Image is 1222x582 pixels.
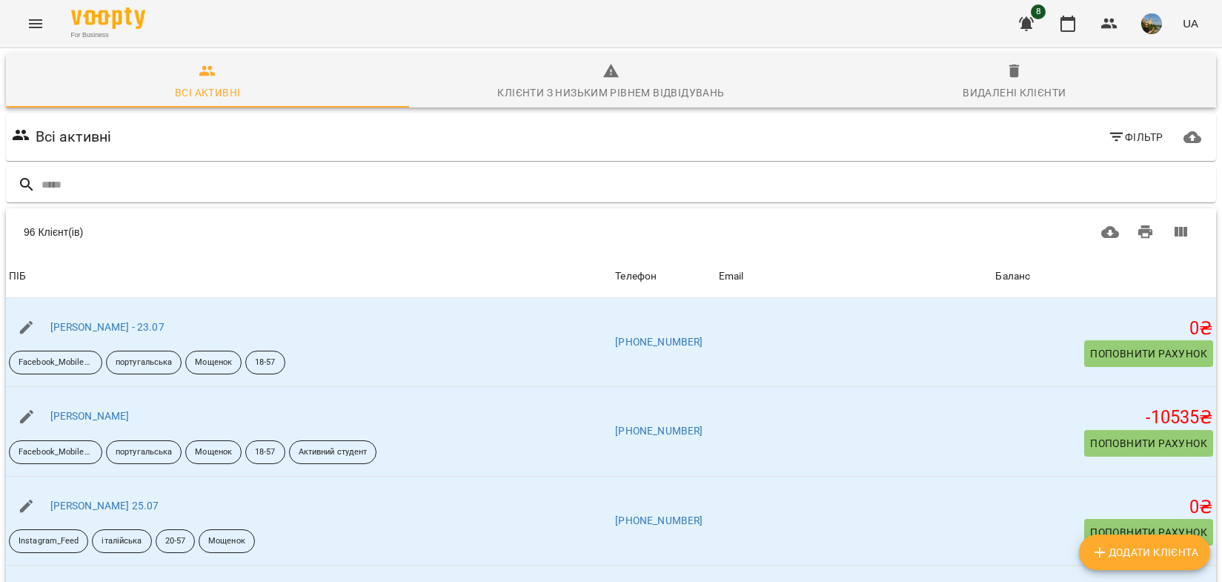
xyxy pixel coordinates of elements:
[245,440,285,464] div: 18-57
[208,535,245,548] p: Мощенок
[19,535,79,548] p: Instagram_Feed
[165,535,186,548] p: 20-57
[106,351,182,374] div: португальська
[185,351,242,374] div: Мощенок
[1108,128,1163,146] span: Фільтр
[1177,10,1204,37] button: UA
[185,440,242,464] div: Мощенок
[615,336,703,348] a: [PHONE_NUMBER]
[615,268,657,285] div: Телефон
[255,446,276,459] p: 18-57
[995,268,1030,285] div: Баланс
[995,406,1213,429] h5: -10535 ₴
[1128,214,1163,250] button: Друк
[71,7,145,29] img: Voopty Logo
[1163,214,1198,250] button: Вигляд колонок
[36,125,112,148] h6: Всі активні
[1092,214,1128,250] button: Завантажити CSV
[9,440,102,464] div: Facebook_Mobile_Reels
[299,446,368,459] p: Активний студент
[9,268,26,285] div: ПІБ
[1084,430,1213,457] button: Поповнити рахунок
[995,268,1030,285] div: Sort
[156,529,196,553] div: 20-57
[50,410,130,422] a: [PERSON_NAME]
[1031,4,1046,19] span: 8
[1090,523,1207,541] span: Поповнити рахунок
[199,529,255,553] div: Мощенок
[19,357,93,369] p: Facebook_Mobile_Reels
[116,446,172,459] p: португальська
[995,268,1213,285] span: Баланс
[1183,16,1198,31] span: UA
[995,496,1213,519] h5: 0 ₴
[963,84,1066,102] div: Видалені клієнти
[1141,13,1162,34] img: 6ddfb461bf3930363aa1894709f9e3a1.jpeg
[9,351,102,374] div: Facebook_Mobile_Reels
[1091,543,1198,561] span: Додати клієнта
[615,268,657,285] div: Sort
[1084,340,1213,367] button: Поповнити рахунок
[245,351,285,374] div: 18-57
[9,268,26,285] div: Sort
[1079,535,1210,570] button: Додати клієнта
[195,446,232,459] p: Мощенок
[1102,124,1169,151] button: Фільтр
[9,268,609,285] span: ПІБ
[615,268,712,285] span: Телефон
[71,30,145,40] span: For Business
[116,357,172,369] p: португальська
[719,268,744,285] div: Email
[1090,434,1207,452] span: Поповнити рахунок
[50,500,159,512] a: [PERSON_NAME] 25.07
[1090,345,1207,363] span: Поповнити рахунок
[102,535,142,548] p: італійська
[719,268,990,285] span: Email
[50,321,165,333] a: [PERSON_NAME] - 23.07
[255,357,276,369] p: 18-57
[195,357,232,369] p: Мощенок
[615,425,703,437] a: [PHONE_NUMBER]
[995,317,1213,340] h5: 0 ₴
[19,446,93,459] p: Facebook_Mobile_Reels
[106,440,182,464] div: португальська
[289,440,377,464] div: Активний студент
[497,84,724,102] div: Клієнти з низьким рівнем відвідувань
[615,515,703,526] a: [PHONE_NUMBER]
[175,84,240,102] div: Всі активні
[6,208,1216,256] div: Table Toolbar
[1084,519,1213,546] button: Поповнити рахунок
[92,529,151,553] div: італійська
[24,225,588,239] div: 96 Клієнт(ів)
[18,6,53,42] button: Menu
[9,529,88,553] div: Instagram_Feed
[719,268,744,285] div: Sort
